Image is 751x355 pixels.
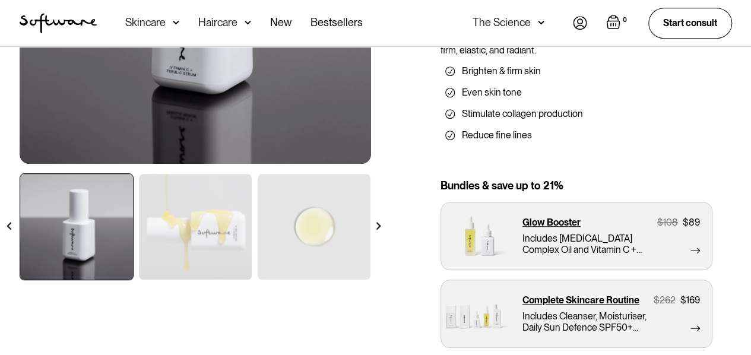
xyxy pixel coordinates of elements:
div: 108 [663,217,678,228]
div: Bundles & save up to 21% [441,179,732,192]
img: arrow left [5,222,13,230]
div: 89 [689,217,700,228]
p: Glow Booster [522,217,581,228]
div: 169 [686,294,700,306]
li: Stimulate collagen production [445,108,727,120]
img: Software Logo [20,13,97,33]
div: 0 [620,15,629,26]
img: arrow down [538,17,544,28]
li: Even skin tone [445,87,727,99]
div: $ [683,217,689,228]
a: home [20,13,97,33]
div: Skincare [125,17,166,28]
div: Haircare [198,17,237,28]
div: $ [657,217,663,228]
img: arrow down [173,17,179,28]
div: $ [654,294,660,306]
img: arrow right [375,222,382,230]
li: Reduce fine lines [445,129,727,141]
div: $ [680,294,686,306]
p: Includes [MEDICAL_DATA] Complex Oil and Vitamin C + Ferulic Serum [522,233,657,255]
div: 262 [660,294,676,306]
p: Includes Cleanser, Moisturiser, Daily Sun Defence SPF50+ Vitamin C + Ferulic Serum, [MEDICAL_DATA... [522,310,657,333]
img: arrow down [245,17,251,28]
a: Glow Booster$108$89Includes [MEDICAL_DATA] Complex Oil and Vitamin C + Ferulic Serum [441,202,712,270]
p: Complete Skincare Routine [522,294,639,306]
a: Open empty cart [606,15,629,31]
li: Brighten & firm skin [445,65,727,77]
div: The Science [473,17,531,28]
a: Complete Skincare Routine$262$169Includes Cleanser, Moisturiser, Daily Sun Defence SPF50+ Vitamin... [441,280,712,348]
a: Start consult [648,8,732,38]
